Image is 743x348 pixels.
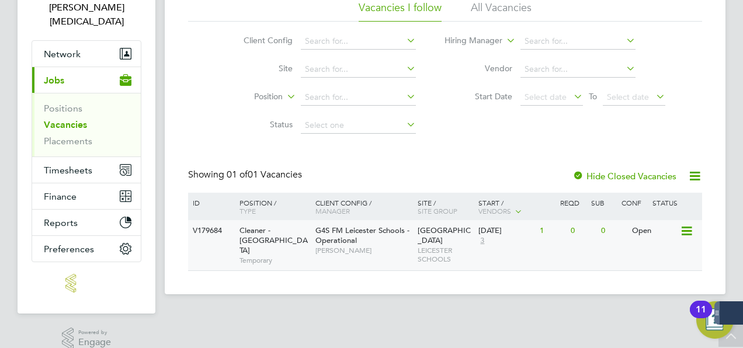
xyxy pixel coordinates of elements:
div: Showing [188,169,304,181]
span: Reports [44,217,78,228]
div: Site / [415,193,476,221]
input: Search for... [301,33,416,50]
img: manpower-logo-retina.png [65,274,107,293]
label: Position [216,91,283,103]
span: Site Group [418,206,457,215]
span: Cleaner - [GEOGRAPHIC_DATA] [239,225,308,255]
button: Preferences [32,236,141,262]
span: Manager [315,206,350,215]
div: Client Config / [313,193,415,221]
div: 0 [598,220,629,242]
div: 1 [537,220,567,242]
span: Select date [607,92,649,102]
label: Status [225,119,293,130]
span: Powered by [78,328,111,337]
span: Network [44,48,81,60]
button: Reports [32,210,141,235]
span: Engage [78,337,111,347]
a: Positions [44,103,82,114]
div: Conf [619,193,649,213]
div: ID [190,193,231,213]
label: Hide Closed Vacancies [572,170,676,182]
span: Timesheets [44,165,92,176]
span: Temporary [239,256,310,265]
div: V179684 [190,220,231,242]
label: Start Date [445,91,512,102]
span: Type [239,206,256,215]
input: Search for... [301,61,416,78]
span: 01 Vacancies [227,169,302,180]
button: Open Resource Center, 11 new notifications [696,301,734,339]
input: Search for... [520,61,636,78]
span: G4S FM Leicester Schools - Operational [315,225,409,245]
span: Preferences [44,243,94,255]
input: Search for... [520,33,636,50]
div: [DATE] [478,226,534,236]
span: Jobs [44,75,64,86]
label: Hiring Manager [435,35,502,47]
a: Placements [44,135,92,147]
div: Sub [588,193,619,213]
button: Timesheets [32,157,141,183]
div: Open [629,220,680,242]
div: Position / [231,193,313,221]
span: Select date [525,92,567,102]
div: Reqd [557,193,588,213]
label: Site [225,63,293,74]
span: Vendors [478,206,511,215]
label: Client Config [225,35,293,46]
input: Search for... [301,89,416,106]
div: 0 [568,220,598,242]
button: Jobs [32,67,141,93]
li: All Vacancies [471,1,532,22]
input: Select one [301,117,416,134]
label: Vendor [445,63,512,74]
button: Finance [32,183,141,209]
li: Vacancies I follow [359,1,442,22]
span: Ella Muse [32,1,141,29]
span: Finance [44,191,77,202]
div: 11 [696,309,706,325]
span: LEICESTER SCHOOLS [418,246,473,264]
a: Go to home page [32,274,141,293]
a: Vacancies [44,119,87,130]
span: 01 of [227,169,248,180]
div: Jobs [32,93,141,156]
button: Network [32,41,141,67]
span: 3 [478,236,486,246]
span: To [585,89,600,104]
div: Start / [475,193,557,222]
div: Status [650,193,700,213]
span: [PERSON_NAME] [315,246,412,255]
span: [GEOGRAPHIC_DATA] [418,225,471,245]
